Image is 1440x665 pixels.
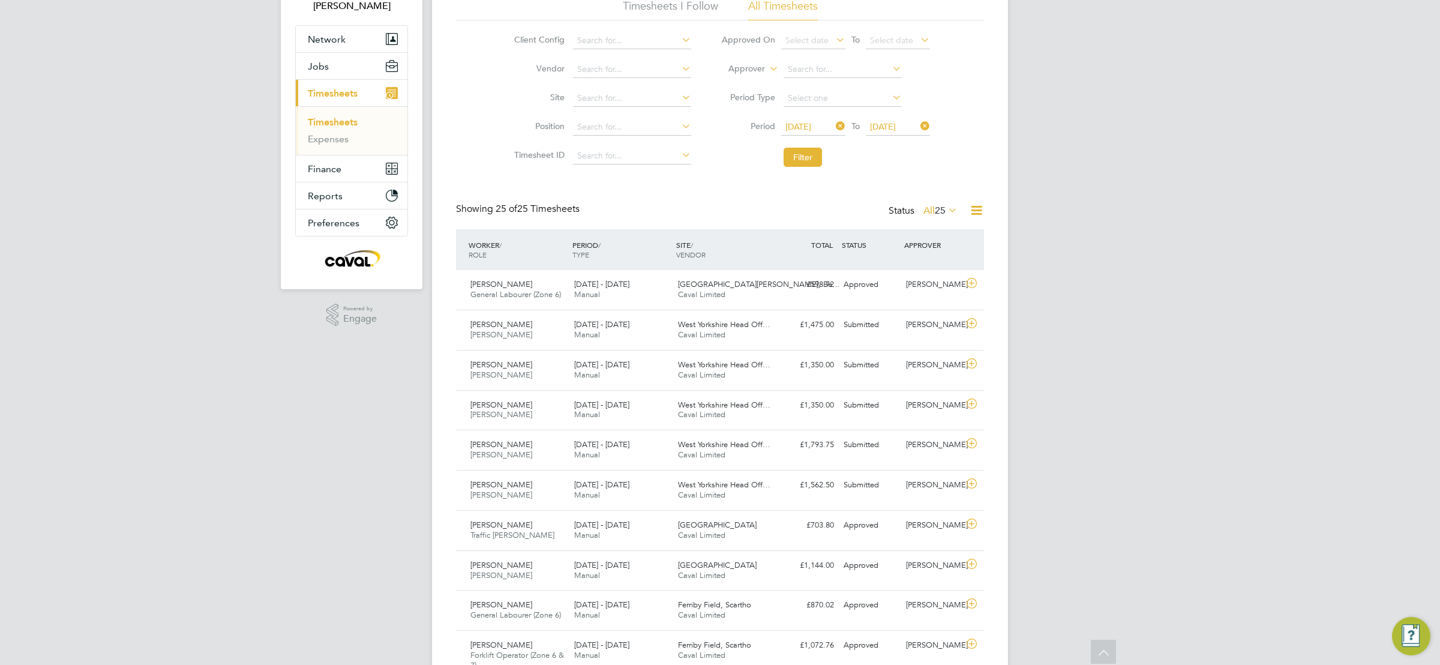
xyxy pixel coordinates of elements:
div: [PERSON_NAME] [901,475,964,495]
span: West Yorkshire Head Off… [678,360,770,370]
div: £1,072.76 [776,636,839,655]
span: Timesheets [308,88,358,99]
span: TYPE [572,250,589,259]
span: Traffic [PERSON_NAME] [470,530,554,540]
span: Preferences [308,217,359,229]
input: Search for... [573,61,691,78]
div: £1,144.00 [776,556,839,576]
span: [PERSON_NAME] [470,560,532,570]
label: Period Type [721,92,775,103]
span: [DATE] - [DATE] [574,439,629,450]
span: General Labourer (Zone 6) [470,289,561,299]
label: Site [511,92,565,103]
div: [PERSON_NAME] [901,435,964,455]
div: [PERSON_NAME] [901,355,964,375]
div: £1,350.00 [776,396,839,415]
div: Showing [456,203,582,215]
span: [DATE] [785,121,811,132]
span: Caval Limited [678,289,725,299]
span: Manual [574,530,600,540]
span: Caval Limited [678,329,725,340]
span: Manual [574,450,600,460]
label: Position [511,121,565,131]
div: PERIOD [569,234,673,265]
span: / [598,240,601,250]
div: Submitted [839,355,901,375]
span: [DATE] - [DATE] [574,360,629,370]
span: Manual [574,370,600,380]
div: Submitted [839,315,901,335]
span: [DATE] - [DATE] [574,480,629,490]
div: £1,350.00 [776,355,839,375]
button: Preferences [296,209,407,236]
span: [DATE] - [DATE] [574,520,629,530]
span: VENDOR [676,250,706,259]
span: [PERSON_NAME] [470,439,532,450]
span: Manual [574,570,600,580]
span: Engage [343,314,377,324]
span: Manual [574,610,600,620]
input: Search for... [573,90,691,107]
span: Finance [308,163,341,175]
div: £870.02 [776,595,839,615]
span: [PERSON_NAME] [470,409,532,420]
span: [PERSON_NAME] [470,450,532,460]
span: Caval Limited [678,450,725,460]
span: [PERSON_NAME] [470,490,532,500]
input: Search for... [784,61,902,78]
span: [PERSON_NAME] [470,370,532,380]
span: Manual [574,289,600,299]
div: Approved [839,636,901,655]
a: Go to home page [295,248,408,268]
span: [PERSON_NAME] [470,279,532,289]
button: Jobs [296,53,407,79]
label: Client Config [511,34,565,45]
div: Submitted [839,435,901,455]
input: Search for... [573,148,691,164]
span: Caval Limited [678,530,725,540]
div: [PERSON_NAME] [901,636,964,655]
span: Network [308,34,346,45]
span: [DATE] - [DATE] [574,279,629,289]
span: TOTAL [811,240,833,250]
span: Caval Limited [678,490,725,500]
div: Approved [839,516,901,535]
span: [PERSON_NAME] [470,480,532,490]
input: Select one [784,90,902,107]
span: Select date [870,35,913,46]
span: [DATE] - [DATE] [574,319,629,329]
div: [PERSON_NAME] [901,315,964,335]
div: [PERSON_NAME] [901,275,964,295]
div: SITE [673,234,777,265]
div: Submitted [839,396,901,415]
div: £703.80 [776,516,839,535]
a: Powered byEngage [326,304,377,326]
span: Select date [785,35,829,46]
span: Ferriby Field, Scartho [678,600,751,610]
span: [DATE] - [DATE] [574,400,629,410]
a: Expenses [308,133,349,145]
label: Period [721,121,775,131]
span: Powered by [343,304,377,314]
span: [DATE] - [DATE] [574,640,629,650]
div: Approved [839,556,901,576]
div: [PERSON_NAME] [901,396,964,415]
div: Timesheets [296,106,407,155]
label: Approver [711,63,765,75]
span: [PERSON_NAME] [470,360,532,370]
span: Manual [574,409,600,420]
span: Ferriby Field, Scartho [678,640,751,650]
span: Jobs [308,61,329,72]
span: [PERSON_NAME] [470,329,532,340]
div: STATUS [839,234,901,256]
span: To [848,32,863,47]
span: Reports [308,190,343,202]
button: Network [296,26,407,52]
span: 25 Timesheets [496,203,580,215]
span: 25 of [496,203,517,215]
span: ROLE [469,250,487,259]
div: [PERSON_NAME] [901,516,964,535]
span: Caval Limited [678,409,725,420]
div: Submitted [839,475,901,495]
div: [PERSON_NAME] [901,595,964,615]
